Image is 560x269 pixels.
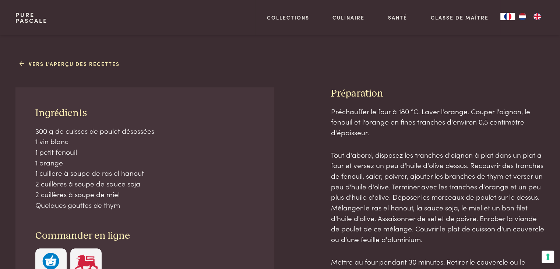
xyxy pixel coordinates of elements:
[20,60,120,68] a: Vers l'aperçu des recettes
[515,13,545,20] ul: Language list
[542,251,554,263] button: Vos préférences en matière de consentement pour les technologies de suivi
[431,14,489,21] a: Classe de maître
[267,14,309,21] a: Collections
[15,12,47,24] a: PurePascale
[331,106,545,138] p: Préchauffer le four à 180 °C. Laver l'orange. Couper l'oignon, le fenouil et l'orange en fines tr...
[35,126,255,210] p: 300 g de cuisses de poulet désossées 1 vin blanc 1 petit fenouil 1 orange 1 cuillere à soupe de r...
[388,14,407,21] a: Santé
[500,13,515,20] div: Language
[35,108,87,118] span: Ingrédients
[530,13,545,20] a: EN
[515,13,530,20] a: NL
[35,230,255,242] h3: Commander en ligne
[500,13,515,20] a: FR
[500,13,545,20] aside: Language selected: Français
[332,14,364,21] a: Culinaire
[331,87,545,100] h3: Préparation
[331,150,545,245] p: Tout d'abord, disposez les tranches d'oignon à plat dans un plat à four et versez un peu d'huile ...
